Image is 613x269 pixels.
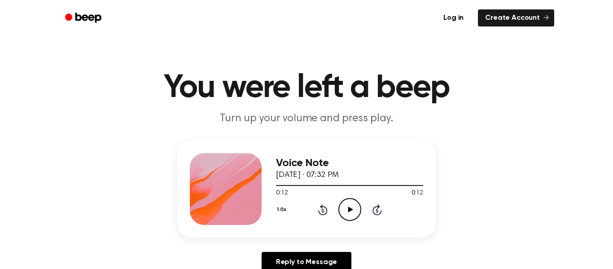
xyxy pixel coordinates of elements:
h1: You were left a beep [77,72,536,104]
span: [DATE] · 07:32 PM [276,171,339,179]
button: 1.0x [276,202,289,217]
span: 0:12 [412,189,423,198]
h3: Voice Note [276,157,423,169]
a: Log in [434,8,473,28]
a: Beep [59,9,109,27]
p: Turn up your volume and press play. [134,111,479,126]
span: 0:12 [276,189,288,198]
a: Create Account [478,9,554,26]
